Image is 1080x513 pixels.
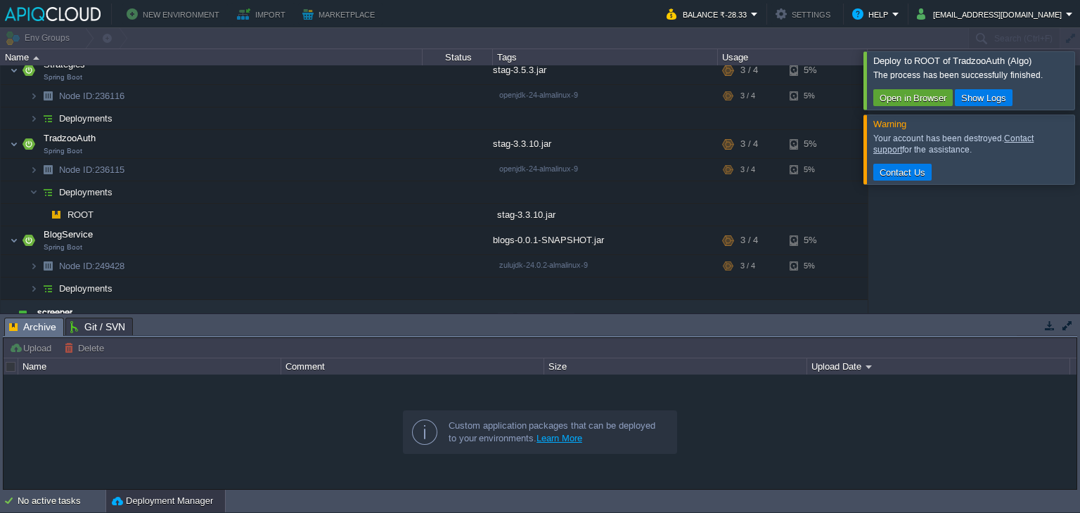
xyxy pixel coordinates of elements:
div: 3 / 4 [740,226,758,254]
a: Deployments [58,112,115,124]
a: Node ID:236116 [58,90,127,102]
span: 249428 [58,260,127,272]
span: zulujdk-24.0.2-almalinux-9 [499,261,588,269]
div: tradzoo2021 [517,313,575,325]
img: AMDAwAAAACH5BAEAAAAALAAAAAABAAEAAAICRAEAOw== [30,181,38,203]
button: [EMAIL_ADDRESS][DOMAIN_NAME] [917,6,1066,22]
span: Node ID: [59,91,95,101]
img: AMDAwAAAACH5BAEAAAAALAAAAAABAAEAAAICRAEAOw== [38,204,46,226]
img: AMDAwAAAACH5BAEAAAAALAAAAAABAAEAAAICRAEAOw== [46,204,66,226]
a: TradzooAuthSpring Boot [42,133,98,143]
button: Import [237,6,290,22]
div: 5% [790,255,835,277]
div: Upload Date [808,358,1069,375]
span: openjdk-24-almalinux-9 [499,164,578,173]
button: New Environment [127,6,224,22]
img: AMDAwAAAACH5BAEAAAAALAAAAAABAAEAAAICRAEAOw== [30,159,38,181]
a: Learn More [536,433,582,443]
img: AMDAwAAAACH5BAEAAAAALAAAAAABAAEAAAICRAEAOw== [38,108,58,129]
div: Usage [719,49,867,65]
img: AMDAwAAAACH5BAEAAAAALAAAAAABAAEAAAICRAEAOw== [19,226,39,254]
div: The process has been successfully finished. [873,70,1071,81]
img: AMDAwAAAACH5BAEAAAAALAAAAAABAAEAAAICRAEAOw== [38,255,58,277]
span: Spring Boot [44,243,82,252]
button: Upload [9,342,56,354]
span: Warning [873,119,906,129]
div: Your account has been destroyed. for the assistance. [873,133,1071,155]
button: Marketplace [302,6,379,22]
button: Delete [64,342,108,354]
div: 3 / 4 [740,159,755,181]
div: 3 / 4 [740,255,755,277]
span: openjdk-24-almalinux-9 [499,91,578,99]
button: Settings [776,6,835,22]
button: Open in Browser [875,91,951,104]
div: stag-3.5.3.jar [493,56,718,84]
img: AMDAwAAAACH5BAEAAAAALAAAAAABAAEAAAICRAEAOw== [30,108,38,129]
span: Deploy to ROOT of TradzooAuth (Algo) [873,56,1031,66]
span: Node ID: [59,261,95,271]
div: Tags [494,49,717,65]
div: 5% [790,159,835,181]
img: AMDAwAAAACH5BAEAAAAALAAAAAABAAEAAAICRAEAOw== [1,300,12,338]
span: Spring Boot [44,73,82,82]
img: AMDAwAAAACH5BAEAAAAALAAAAAABAAEAAAICRAEAOw== [30,255,38,277]
span: 236115 [58,164,127,176]
span: Node ID: [59,164,95,175]
button: Balance ₹-28.33 [667,6,751,22]
div: blogs-0.0.1-SNAPSHOT.jar [493,226,718,254]
img: AMDAwAAAACH5BAEAAAAALAAAAAABAAEAAAICRAEAOw== [38,181,58,203]
div: Name [19,358,281,375]
img: AMDAwAAAACH5BAEAAAAALAAAAAABAAEAAAICRAEAOw== [10,130,18,158]
img: AMDAwAAAACH5BAEAAAAALAAAAAABAAEAAAICRAEAOw== [13,300,32,338]
div: 3 / 4 [740,56,758,84]
span: Git / SVN [70,318,125,335]
div: Name [1,49,422,65]
img: AMDAwAAAACH5BAEAAAAALAAAAAABAAEAAAICRAEAOw== [38,159,58,181]
a: Node ID:236115 [58,164,127,176]
span: BlogService [42,228,95,240]
span: Spring Boot [44,147,82,155]
div: 5% [790,56,835,84]
div: 5% [790,226,835,254]
div: 3 / 4 [740,130,758,158]
img: AMDAwAAAACH5BAEAAAAALAAAAAABAAEAAAICRAEAOw== [10,56,18,84]
a: ROOT [66,209,96,221]
div: No active tasks [18,490,105,512]
div: 5% [790,130,835,158]
img: AMDAwAAAACH5BAEAAAAALAAAAAABAAEAAAICRAEAOw== [33,56,39,60]
div: 8% [790,300,835,338]
div: Size [545,358,806,375]
span: TradzooAuth [42,132,98,144]
div: Custom application packages that can be deployed to your environments. [449,420,665,445]
a: Node ID:249428 [58,260,127,272]
button: Deployment Manager [112,494,213,508]
button: Help [852,6,892,22]
img: AMDAwAAAACH5BAEAAAAALAAAAAABAAEAAAICRAEAOw== [30,278,38,299]
div: stag-3.3.10.jar [493,130,718,158]
div: stag-3.3.10.jar [493,204,718,226]
a: Deployments [58,283,115,294]
a: screener [37,306,72,320]
div: 8 / 16 [740,300,763,338]
img: AMDAwAAAACH5BAEAAAAALAAAAAABAAEAAAICRAEAOw== [10,226,18,254]
button: Contact Us [875,166,930,178]
img: AMDAwAAAACH5BAEAAAAALAAAAAABAAEAAAICRAEAOw== [30,85,38,107]
img: AMDAwAAAACH5BAEAAAAALAAAAAABAAEAAAICRAEAOw== [19,130,39,158]
img: AMDAwAAAACH5BAEAAAAALAAAAAABAAEAAAICRAEAOw== [38,85,58,107]
div: 3 / 4 [740,85,755,107]
span: Archive [9,318,56,336]
div: Comment [282,358,544,375]
img: AMDAwAAAACH5BAEAAAAALAAAAAABAAEAAAICRAEAOw== [19,56,39,84]
img: AMDAwAAAACH5BAEAAAAALAAAAAABAAEAAAICRAEAOw== [38,278,58,299]
span: 236116 [58,90,127,102]
a: BlogServiceSpring Boot [42,229,95,240]
div: Running [423,300,493,338]
a: StrategiesSpring Boot [42,59,87,70]
a: Deployments [58,186,115,198]
div: Status [423,49,492,65]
